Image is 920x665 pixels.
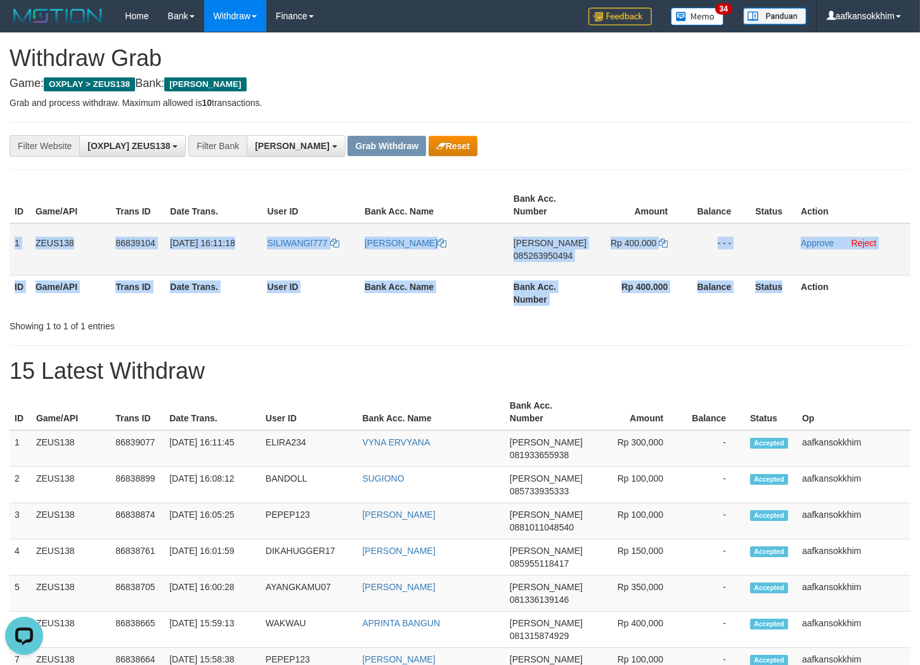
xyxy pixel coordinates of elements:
span: Accepted [750,438,788,449]
a: [PERSON_NAME] [362,582,435,592]
span: Copy 081933655938 to clipboard [510,450,569,460]
td: aafkansokkhim [797,467,910,503]
th: Amount [588,394,682,430]
h1: 15 Latest Withdraw [10,359,910,384]
div: Showing 1 to 1 of 1 entries [10,315,374,332]
th: Bank Acc. Number [509,187,592,223]
h4: Game: Bank: [10,77,910,90]
td: 86838761 [110,539,164,576]
span: [PERSON_NAME] [510,546,583,556]
td: - - - [687,223,750,275]
img: Button%20Memo.svg [671,8,724,25]
td: Rp 100,000 [588,503,682,539]
span: Copy 085955118417 to clipboard [510,558,569,569]
td: 86838705 [110,576,164,612]
td: 86838874 [110,503,164,539]
th: Trans ID [110,187,165,223]
td: - [682,467,745,503]
span: Accepted [750,510,788,521]
span: Accepted [750,583,788,593]
th: Rp 400.000 [592,275,687,311]
div: Filter Website [10,135,79,157]
td: - [682,539,745,576]
td: aafkansokkhim [797,612,910,648]
td: ZEUS138 [30,223,111,275]
span: SILIWANGI777 [267,238,327,248]
td: 2 [10,467,31,503]
td: 86838899 [110,467,164,503]
th: Op [797,394,910,430]
td: ZEUS138 [31,576,110,612]
th: Date Trans. [164,394,261,430]
span: [PERSON_NAME] [510,510,583,520]
td: 86839077 [110,430,164,467]
td: AYANGKAMU07 [261,576,358,612]
span: OXPLAY > ZEUS138 [44,77,135,91]
button: Open LiveChat chat widget [5,5,43,43]
button: [OXPLAY] ZEUS138 [79,135,186,157]
td: ZEUS138 [31,430,110,467]
th: User ID [262,275,360,311]
td: aafkansokkhim [797,576,910,612]
span: Copy 0881011048540 to clipboard [510,522,574,532]
th: Status [750,275,796,311]
span: Accepted [750,619,788,629]
span: [PERSON_NAME] [510,582,583,592]
th: Action [796,275,910,311]
th: Date Trans. [165,187,262,223]
td: 1 [10,430,31,467]
h1: Withdraw Grab [10,46,910,71]
a: Approve [801,238,834,248]
th: Bank Acc. Name [360,275,509,311]
td: 5 [10,576,31,612]
div: Filter Bank [188,135,247,157]
span: [DATE] 16:11:18 [170,238,235,248]
td: - [682,612,745,648]
strong: 10 [202,98,212,108]
th: Game/API [30,187,111,223]
td: ZEUS138 [31,503,110,539]
th: User ID [261,394,358,430]
th: Trans ID [110,394,164,430]
a: APRINTA BANGUN [362,618,440,628]
span: 34 [715,3,732,15]
th: User ID [262,187,360,223]
a: [PERSON_NAME] [362,654,435,664]
td: ZEUS138 [31,467,110,503]
th: Balance [687,275,750,311]
td: [DATE] 15:59:13 [164,612,261,648]
th: Trans ID [110,275,165,311]
span: 86839104 [115,238,155,248]
td: - [682,503,745,539]
td: aafkansokkhim [797,539,910,576]
img: MOTION_logo.png [10,6,106,25]
a: SILIWANGI777 [267,238,339,248]
th: Status [750,187,796,223]
th: Bank Acc. Name [360,187,509,223]
td: BANDOLL [261,467,358,503]
th: Balance [682,394,745,430]
span: [PERSON_NAME] [255,141,329,151]
span: Rp 400.000 [611,238,656,248]
td: Rp 100,000 [588,467,682,503]
td: ZEUS138 [31,612,110,648]
th: Status [745,394,797,430]
td: 1 [10,223,30,275]
th: Balance [687,187,750,223]
td: 86838665 [110,612,164,648]
button: Reset [429,136,477,156]
td: - [682,430,745,467]
td: DIKAHUGGER17 [261,539,358,576]
a: VYNA ERVYANA [362,437,430,447]
td: WAKWAU [261,612,358,648]
p: Grab and process withdraw. Maximum allowed is transactions. [10,96,910,109]
td: ZEUS138 [31,539,110,576]
span: [PERSON_NAME] [510,654,583,664]
button: [PERSON_NAME] [247,135,345,157]
th: Amount [592,187,687,223]
td: [DATE] 16:05:25 [164,503,261,539]
td: aafkansokkhim [797,430,910,467]
td: Rp 300,000 [588,430,682,467]
td: Rp 350,000 [588,576,682,612]
td: Rp 150,000 [588,539,682,576]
